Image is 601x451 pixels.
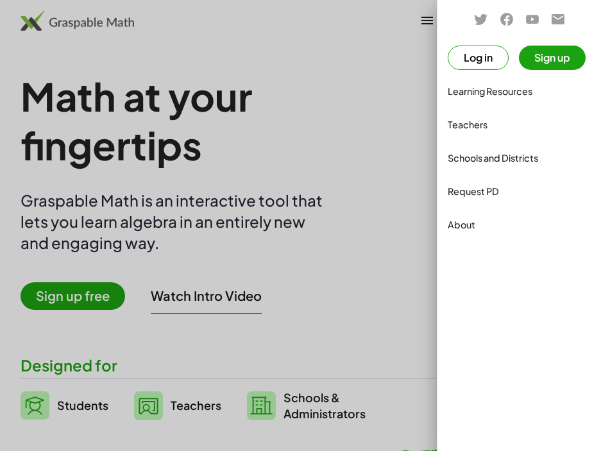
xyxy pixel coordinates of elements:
a: Learning Resources [443,76,596,106]
div: Request PD [448,183,591,199]
div: About [448,217,591,232]
div: Teachers [448,117,591,132]
button: Sign up [519,46,586,70]
div: Learning Resources [448,83,591,99]
a: About [443,209,596,240]
div: Schools and Districts [448,150,591,166]
button: Log in [448,46,509,70]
